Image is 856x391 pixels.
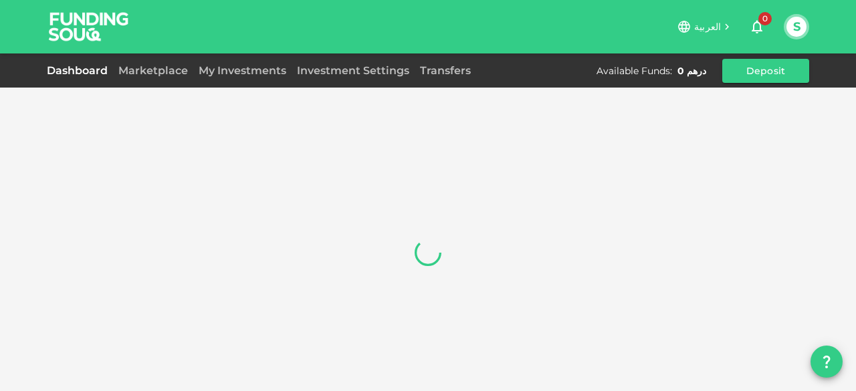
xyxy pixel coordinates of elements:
[694,21,721,33] span: العربية
[597,64,672,78] div: Available Funds :
[47,64,113,77] a: Dashboard
[415,64,476,77] a: Transfers
[677,64,706,78] div: درهم 0
[811,346,843,378] button: question
[758,12,772,25] span: 0
[113,64,193,77] a: Marketplace
[722,59,809,83] button: Deposit
[744,13,770,40] button: 0
[786,17,807,37] button: S
[193,64,292,77] a: My Investments
[292,64,415,77] a: Investment Settings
